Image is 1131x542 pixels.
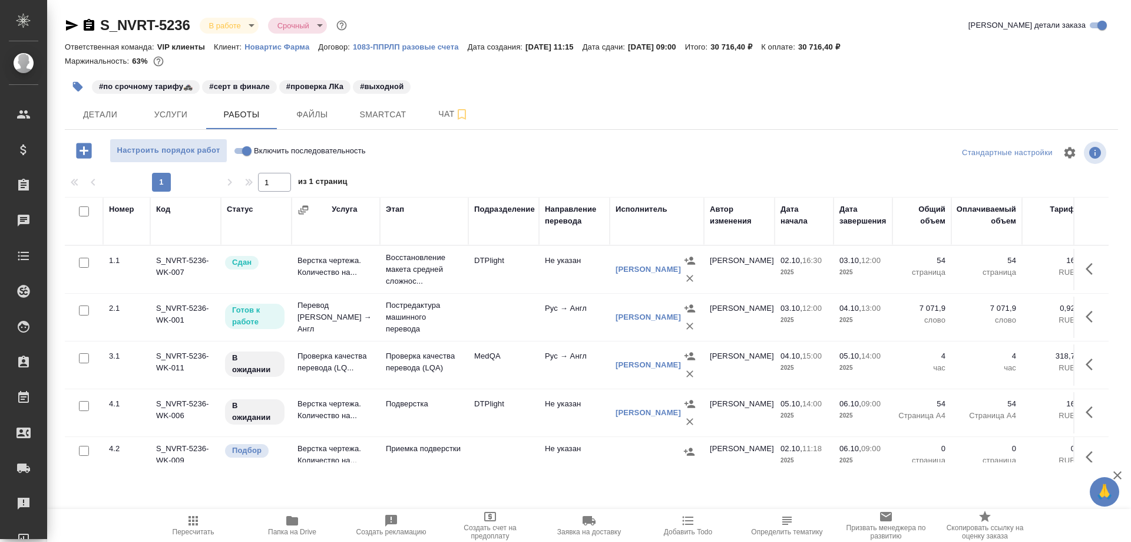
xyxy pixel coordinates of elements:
[681,270,699,287] button: Удалить
[539,437,610,478] td: Не указан
[781,314,828,326] p: 2025
[685,42,710,51] p: Итого:
[628,42,685,51] p: [DATE] 09:00
[1079,398,1107,426] button: Здесь прячутся важные кнопки
[278,81,352,91] span: проверка ЛКа
[157,42,214,51] p: VIP клиенты
[232,400,277,423] p: В ожидании
[150,297,221,338] td: S_NVRT-5236-WK-001
[224,303,286,330] div: Исполнитель может приступить к работе
[839,314,887,326] p: 2025
[539,249,610,290] td: Не указан
[959,144,1056,162] div: split button
[292,392,380,433] td: Верстка чертежа. Количество на...
[232,352,277,376] p: В ожидании
[244,42,318,51] p: Новартис Фарма
[968,19,1086,31] span: [PERSON_NAME] детали заказа
[898,362,945,374] p: час
[1028,398,1075,410] p: 16
[839,352,861,360] p: 05.10,
[781,304,802,313] p: 03.10,
[468,392,539,433] td: DTPlight
[539,392,610,433] td: Не указан
[386,350,462,374] p: Проверка качества перевода (LQA)
[1050,203,1075,215] div: Тариф
[100,17,190,33] a: S_NVRT-5236
[802,444,822,453] p: 11:18
[616,408,681,417] a: [PERSON_NAME]
[957,314,1016,326] p: слово
[72,107,128,122] span: Детали
[704,249,775,290] td: [PERSON_NAME]
[802,399,822,408] p: 14:00
[839,444,861,453] p: 06.10,
[898,303,945,314] p: 7 071,9
[898,410,945,422] p: Страница А4
[616,313,681,321] a: [PERSON_NAME]
[839,203,887,227] div: Дата завершения
[681,413,699,431] button: Удалить
[680,443,698,461] button: Назначить
[224,255,286,271] div: Менеджер проверил работу исполнителя, передает ее на следующий этап
[704,297,775,338] td: [PERSON_NAME]
[318,42,353,51] p: Договор:
[545,203,604,227] div: Направление перевода
[957,255,1016,267] p: 54
[839,267,887,278] p: 2025
[761,42,798,51] p: К оплате:
[227,203,253,215] div: Статус
[99,81,193,93] p: #по срочному тарифу🚓
[284,107,340,122] span: Файлы
[583,42,628,51] p: Дата сдачи:
[1028,314,1075,326] p: RUB
[681,252,699,270] button: Назначить
[1028,303,1075,314] p: 0,92
[132,57,150,65] p: 63%
[957,362,1016,374] p: час
[861,256,881,265] p: 12:00
[1028,443,1075,455] p: 0
[150,344,221,386] td: S_NVRT-5236-WK-011
[681,347,699,365] button: Назначить
[360,81,404,93] p: #выходной
[1028,410,1075,422] p: RUB
[781,410,828,422] p: 2025
[839,362,887,374] p: 2025
[957,350,1016,362] p: 4
[898,443,945,455] p: 0
[352,81,412,91] span: выходной
[232,304,277,328] p: Готов к работе
[704,392,775,433] td: [PERSON_NAME]
[861,352,881,360] p: 14:00
[65,74,91,100] button: Добавить тэг
[224,398,286,426] div: Исполнитель назначен, приступать к работе пока рано
[109,203,134,215] div: Номер
[704,344,775,386] td: [PERSON_NAME]
[209,81,270,93] p: #серт в финале
[386,398,462,410] p: Подверстка
[839,304,861,313] p: 04.10,
[292,437,380,478] td: Верстка чертежа. Количество на...
[468,42,525,51] p: Дата создания:
[957,303,1016,314] p: 7 071,9
[292,344,380,386] td: Проверка качества перевода (LQ...
[861,444,881,453] p: 09:00
[201,81,278,91] span: серт в финале
[386,300,462,335] p: Постредактура машинного перевода
[206,21,244,31] button: В работе
[286,81,343,93] p: #проверка ЛКа
[1079,350,1107,379] button: Здесь прячутся важные кнопки
[1079,443,1107,471] button: Здесь прячутся важные кнопки
[898,255,945,267] p: 54
[213,107,270,122] span: Работы
[616,360,681,369] a: [PERSON_NAME]
[781,203,828,227] div: Дата начала
[781,455,828,467] p: 2025
[1084,142,1109,164] span: Посмотреть информацию
[898,455,945,467] p: страница
[957,398,1016,410] p: 54
[268,18,327,34] div: В работе
[802,352,822,360] p: 15:00
[150,437,221,478] td: S_NVRT-5236-WK-009
[898,398,945,410] p: 54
